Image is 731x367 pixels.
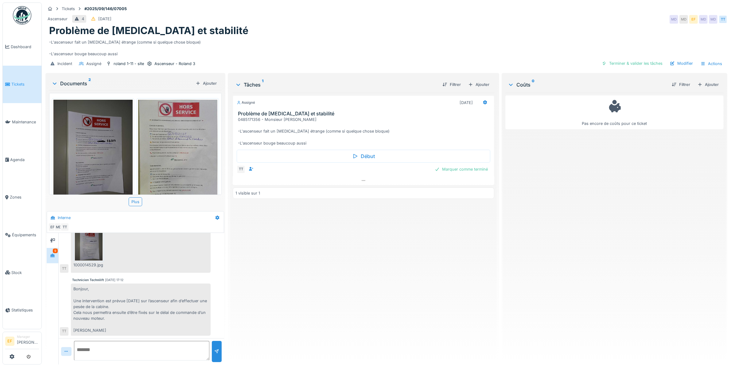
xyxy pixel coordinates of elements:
img: zk3njta22pbvzt31a1f3xkqmubtd [53,100,133,205]
span: Dashboard [11,44,39,50]
div: TT [60,264,68,273]
img: 4g4ki4e20kpp6ng1godg2ouf3tx6 [138,100,217,208]
div: 9 [53,249,58,253]
a: Agenda [3,141,41,179]
div: Bonjour, Une intervention est prévue [DATE] sur l’ascenseur afin d’effectuer une pesée de la cabi... [71,284,211,336]
div: Tâches [235,81,437,88]
div: Ascenseur - Roland 3 [154,61,195,67]
span: Tickets [11,81,39,87]
div: Assigné [237,100,255,105]
div: EF [48,223,57,231]
sup: 2 [88,80,91,87]
a: Statistiques [3,292,41,329]
div: [DATE] 17:12 [105,278,123,282]
a: EF Manager[PERSON_NAME] [5,334,39,349]
div: TT [237,165,245,174]
span: Équipements [12,232,39,238]
div: Pas encore de coûts pour ce ticket [509,98,720,127]
a: Équipements [3,216,41,254]
div: [DATE] [460,100,473,106]
span: Agenda [10,157,39,163]
div: Plus [129,197,142,206]
a: Dashboard [3,28,41,66]
div: Tickets [62,6,75,12]
div: MD [699,15,708,24]
span: Statistiques [11,307,39,313]
div: MD [679,15,688,24]
img: zk3njta22pbvzt31a1f3xkqmubtd [75,230,103,261]
div: Un nouveau fichier a été ajouté à la conversation par Technicien Technilift [71,211,211,273]
a: Maintenance [3,103,41,141]
div: 1000014529.jpg [73,262,104,268]
div: TT [60,223,69,231]
h1: Problème de [MEDICAL_DATA] et stabilité [49,25,248,37]
span: Zones [10,194,39,200]
div: Filtrer [669,80,693,89]
li: EF [5,337,14,346]
div: Manager [17,334,39,339]
img: Badge_color-CXgf-gQk.svg [13,6,31,25]
div: MD [709,15,717,24]
div: Filtrer [440,80,463,89]
div: Actions [698,59,725,68]
div: Terminer & valider les tâches [599,59,665,68]
div: Ajouter [466,80,492,89]
div: [DATE] [98,16,111,22]
div: Coûts [508,81,667,88]
div: TT [60,327,68,336]
div: EF [689,15,698,24]
div: Incident [57,61,72,67]
sup: 1 [262,81,263,88]
a: Stock [3,254,41,292]
div: Interne [58,215,71,221]
div: 4 [82,16,84,22]
div: TT [719,15,727,24]
div: Documents [52,80,193,87]
div: Marquer comme terminé [432,165,490,173]
div: Ajouter [193,79,219,87]
div: -L'ascenseur fait un [MEDICAL_DATA] étrange (comme si quelque chose bloque) -L'ascenseur bouge be... [49,37,724,57]
span: Maintenance [12,119,39,125]
h3: Problème de [MEDICAL_DATA] et stabilité [238,111,492,117]
div: MD [54,223,63,231]
div: Début [237,150,490,163]
div: roland 1-11 - site [114,61,144,67]
div: Ascenseur [48,16,68,22]
strong: #2025/09/146/07005 [82,6,129,12]
div: Ajouter [695,80,721,89]
div: 1 visible sur 1 [235,190,260,196]
div: Modifier [667,59,695,68]
a: Tickets [3,66,41,103]
span: Stock [11,270,39,276]
div: Assigné [86,61,101,67]
sup: 0 [532,81,535,88]
div: Technicien Technilift [72,278,104,282]
div: 0485171356 - Monsieur [PERSON_NAME] -L'ascenseur fait un [MEDICAL_DATA] étrange (comme si quelque... [238,117,492,146]
a: Zones [3,179,41,216]
li: [PERSON_NAME] [17,334,39,348]
div: MD [670,15,678,24]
